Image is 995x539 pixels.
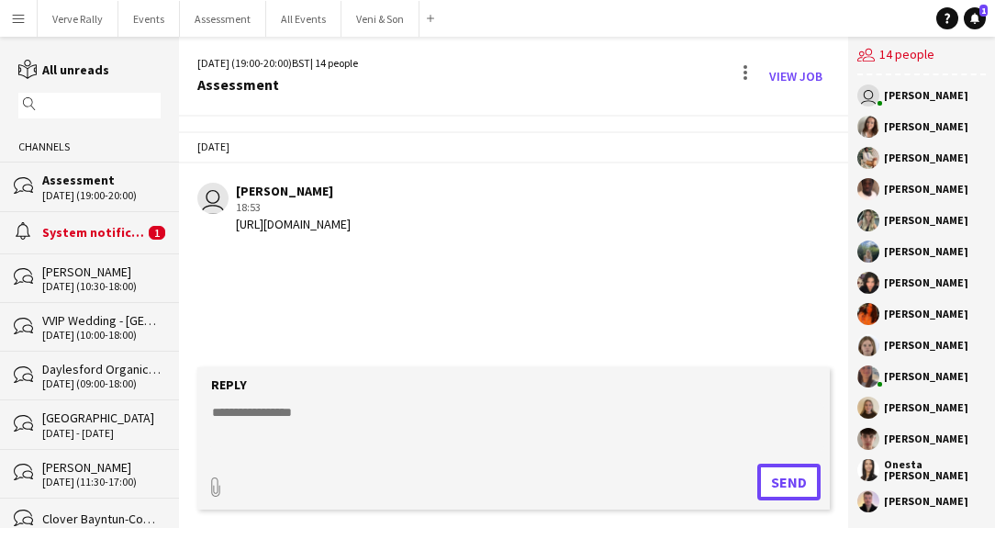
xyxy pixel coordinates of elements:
div: Assessment [197,76,358,93]
span: BST [292,56,310,70]
div: [PERSON_NAME] [884,309,968,320]
div: [PERSON_NAME] [884,184,968,195]
div: Clover Bayntun-Coward [42,511,161,527]
div: [DATE] (11:30-17:00) [42,476,161,488]
div: [PERSON_NAME] [884,433,968,444]
div: [DATE] - [DATE] [42,427,161,440]
div: [PERSON_NAME] [884,215,968,226]
a: View Job [762,62,830,91]
button: Verve Rally [38,1,118,37]
div: [PERSON_NAME] [884,496,968,507]
div: [DATE] (09:00-18:00) [42,377,161,390]
div: System notifications [42,224,144,241]
div: [PERSON_NAME] [884,277,968,288]
button: Send [757,464,821,500]
div: [DATE] [179,131,848,163]
div: [PERSON_NAME] [42,264,161,280]
div: [PERSON_NAME] [884,246,968,257]
div: VVIP Wedding - [GEOGRAPHIC_DATA] - set up [42,312,161,329]
a: All unreads [18,62,109,78]
div: [PERSON_NAME] [884,371,968,382]
button: Assessment [180,1,266,37]
a: 1 [964,7,986,29]
div: Daylesford Organic Restaurant [42,361,161,377]
div: Assessment [42,172,161,188]
div: 18:53 [236,199,351,216]
div: 14 people [857,37,986,75]
label: Reply [211,376,247,393]
span: 1 [979,5,988,17]
div: [DATE] (19:00-20:00) | 14 people [197,55,358,72]
div: [DATE] (10:00-18:00) [42,329,161,342]
div: [PERSON_NAME] [884,402,968,413]
button: Veni & Son [341,1,419,37]
div: [PERSON_NAME] [884,340,968,351]
div: [PERSON_NAME] [236,183,351,199]
div: [PERSON_NAME] [42,459,161,476]
div: [DATE] (19:00-20:00) [42,189,161,202]
div: [DATE] (10:30-18:00) [42,280,161,293]
div: [PERSON_NAME] [884,121,968,132]
div: [PERSON_NAME] [884,152,968,163]
button: All Events [266,1,341,37]
div: [URL][DOMAIN_NAME] [236,216,351,232]
div: [GEOGRAPHIC_DATA] [42,410,161,426]
span: 1 [149,226,165,240]
div: Onesta [PERSON_NAME] [884,459,986,481]
button: Events [118,1,180,37]
div: [PERSON_NAME] [884,90,968,101]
